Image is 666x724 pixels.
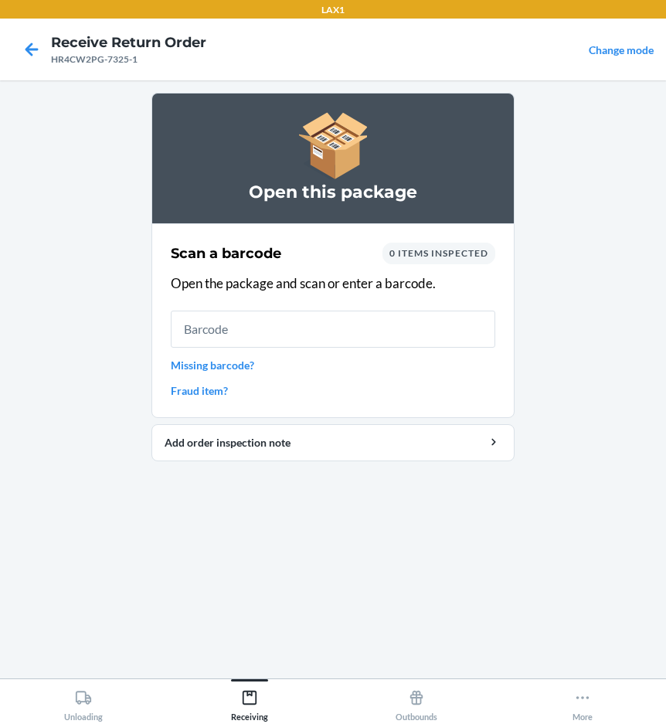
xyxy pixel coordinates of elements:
button: Outbounds [333,679,500,722]
a: Missing barcode? [171,357,495,373]
div: Outbounds [396,683,437,722]
div: More [573,683,593,722]
a: Change mode [589,43,654,56]
div: HR4CW2PG-7325-1 [51,53,206,66]
button: Add order inspection note [151,424,515,461]
h3: Open this package [171,180,495,205]
button: Receiving [167,679,334,722]
span: 0 items inspected [389,247,488,259]
h4: Receive Return Order [51,32,206,53]
p: LAX1 [321,3,345,17]
p: Open the package and scan or enter a barcode. [171,274,495,294]
div: Add order inspection note [165,434,501,450]
div: Receiving [231,683,268,722]
input: Barcode [171,311,495,348]
a: Fraud item? [171,382,495,399]
h2: Scan a barcode [171,243,281,263]
div: Unloading [64,683,103,722]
